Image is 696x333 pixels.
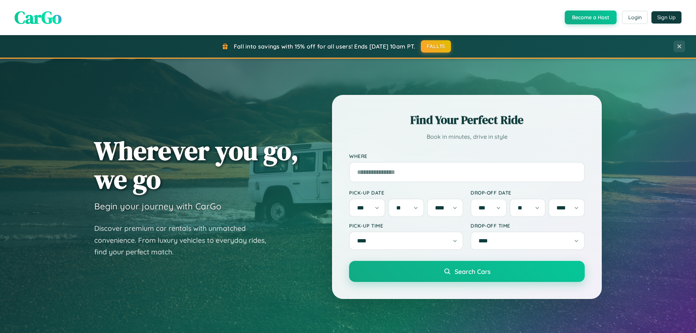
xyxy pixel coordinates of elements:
button: Sign Up [651,11,681,24]
span: Search Cars [455,267,490,275]
button: Search Cars [349,261,585,282]
label: Drop-off Date [471,190,585,196]
h2: Find Your Perfect Ride [349,112,585,128]
span: CarGo [14,5,62,29]
p: Discover premium car rentals with unmatched convenience. From luxury vehicles to everyday rides, ... [94,222,275,258]
button: FALL15 [421,40,451,53]
button: Become a Host [565,11,617,24]
h3: Begin your journey with CarGo [94,201,221,212]
p: Book in minutes, drive in style [349,132,585,142]
label: Drop-off Time [471,222,585,229]
label: Pick-up Time [349,222,463,229]
h1: Wherever you go, we go [94,136,299,193]
span: Fall into savings with 15% off for all users! Ends [DATE] 10am PT. [234,43,415,50]
button: Login [622,11,648,24]
label: Where [349,153,585,159]
label: Pick-up Date [349,190,463,196]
